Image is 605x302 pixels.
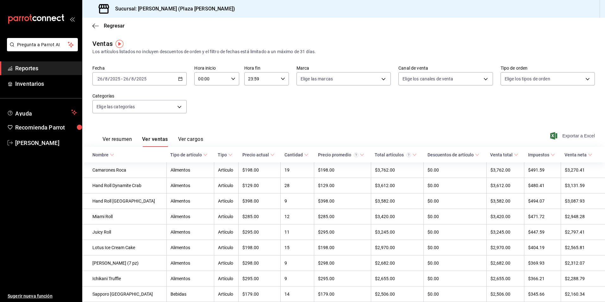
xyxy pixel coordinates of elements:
td: $3,420.00 [371,209,423,224]
label: Canal de venta [398,66,493,70]
label: Hora fin [244,66,289,70]
td: $298.00 [239,255,281,271]
td: $2,797.41 [561,224,605,240]
span: / [103,76,105,81]
span: Precio promedio [318,152,364,157]
td: $3,245.00 [371,224,423,240]
label: Hora inicio [194,66,239,70]
button: open_drawer_menu [70,16,75,22]
span: / [134,76,136,81]
td: Ichikani Truffle [82,271,166,286]
td: 12 [281,209,314,224]
span: Cantidad [284,152,309,157]
td: Camarones Roca [82,162,166,178]
span: - [121,76,122,81]
td: $3,582.00 [371,193,423,209]
td: Artículo [214,193,238,209]
td: Artículo [214,286,238,302]
td: $491.59 [524,162,561,178]
td: 11 [281,224,314,240]
button: Pregunta a Parrot AI [7,38,78,51]
td: 14 [281,286,314,302]
input: ---- [110,76,121,81]
td: $2,655.00 [371,271,423,286]
span: Regresar [104,23,125,29]
td: Lotus Ice Cream Cake [82,240,166,255]
input: -- [97,76,103,81]
span: Sugerir nueva función [8,293,77,299]
td: Miami Roll [82,209,166,224]
td: Alimentos [166,240,214,255]
td: $198.00 [239,240,281,255]
span: Inventarios [15,79,77,88]
span: Nombre [92,152,114,157]
label: Fecha [92,66,187,70]
td: $447.59 [524,224,561,240]
td: $0.00 [424,224,487,240]
div: Tipo [218,152,227,157]
td: $2,970.00 [371,240,423,255]
td: $2,970.00 [486,240,524,255]
td: Artículo [214,209,238,224]
td: Alimentos [166,209,214,224]
td: $3,762.00 [371,162,423,178]
img: Tooltip marker [115,40,123,48]
td: $0.00 [424,255,487,271]
td: $0.00 [424,178,487,193]
td: $0.00 [424,193,487,209]
td: 9 [281,271,314,286]
span: Precio actual [242,152,275,157]
span: Elige los canales de venta [402,76,453,82]
label: Categorías [92,94,187,98]
td: $3,582.00 [486,193,524,209]
span: Tipo [218,152,233,157]
td: $285.00 [314,209,371,224]
span: Elige las categorías [97,104,135,110]
button: Regresar [92,23,125,29]
div: Impuestos [528,152,549,157]
div: navigation tabs [103,136,203,147]
span: / [108,76,110,81]
td: $198.00 [314,162,371,178]
td: $2,506.00 [371,286,423,302]
td: Artículo [214,255,238,271]
td: [PERSON_NAME] (7 pz) [82,255,166,271]
td: Artículo [214,162,238,178]
td: $2,288.79 [561,271,605,286]
td: $295.00 [239,271,281,286]
td: $0.00 [424,286,487,302]
span: Ayuda [15,109,69,116]
td: $3,612.00 [486,178,524,193]
td: Artículo [214,240,238,255]
div: Precio actual [242,152,269,157]
td: Artículo [214,224,238,240]
td: $0.00 [424,209,487,224]
td: Alimentos [166,193,214,209]
td: $398.00 [314,193,371,209]
td: $0.00 [424,162,487,178]
td: $0.00 [424,240,487,255]
button: Exportar a Excel [552,132,595,140]
label: Marca [296,66,391,70]
td: $366.21 [524,271,561,286]
td: $471.72 [524,209,561,224]
div: Total artículos [375,152,411,157]
td: 9 [281,193,314,209]
button: Ver cargos [178,136,203,147]
td: $2,682.00 [371,255,423,271]
td: $3,245.00 [486,224,524,240]
input: -- [105,76,108,81]
td: $494.07 [524,193,561,209]
span: Recomienda Parrot [15,123,77,132]
svg: Precio promedio = Total artículos / cantidad [354,153,359,157]
td: $2,682.00 [486,255,524,271]
span: Elige las marcas [301,76,333,82]
td: $3,612.00 [371,178,423,193]
td: $2,312.07 [561,255,605,271]
td: Artículo [214,271,238,286]
td: $3,131.59 [561,178,605,193]
button: Ver ventas [142,136,168,147]
div: Nombre [92,152,109,157]
input: -- [131,76,134,81]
